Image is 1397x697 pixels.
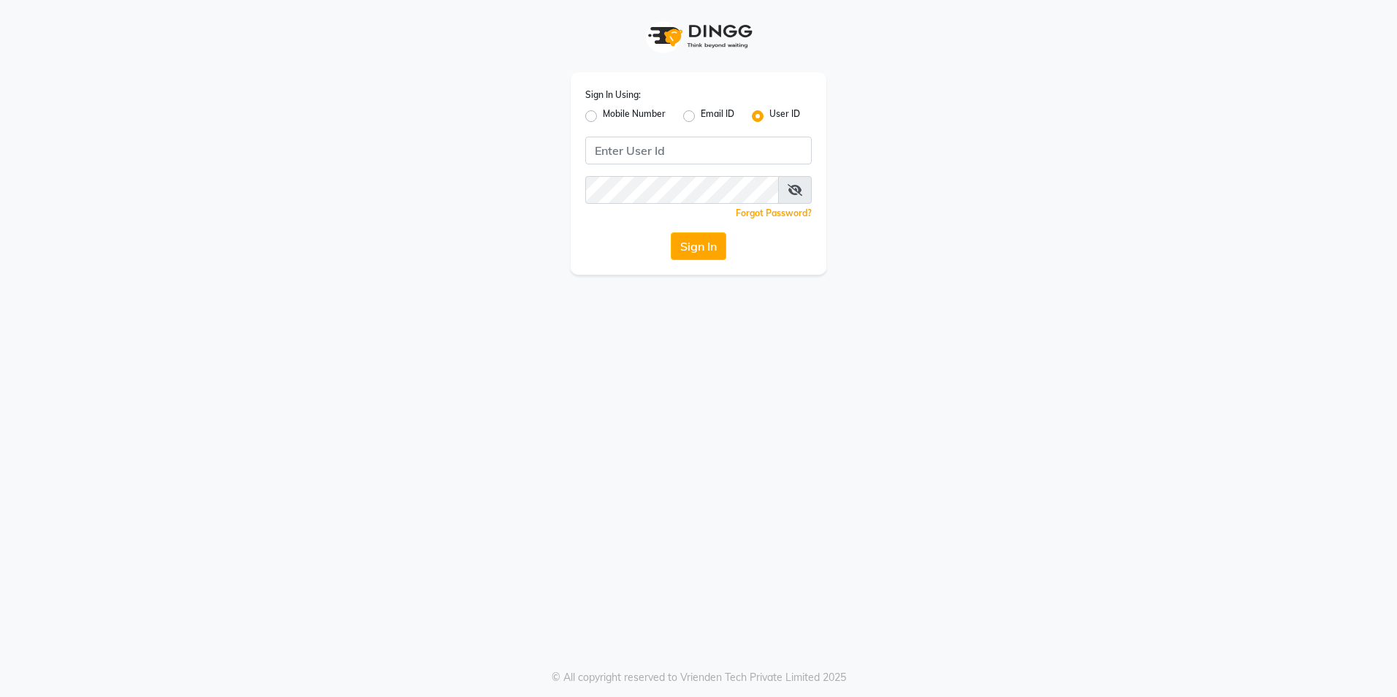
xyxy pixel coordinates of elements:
[736,207,812,218] a: Forgot Password?
[585,88,641,102] label: Sign In Using:
[585,137,812,164] input: Username
[671,232,726,260] button: Sign In
[585,176,779,204] input: Username
[640,15,757,58] img: logo1.svg
[701,107,734,125] label: Email ID
[603,107,666,125] label: Mobile Number
[769,107,800,125] label: User ID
